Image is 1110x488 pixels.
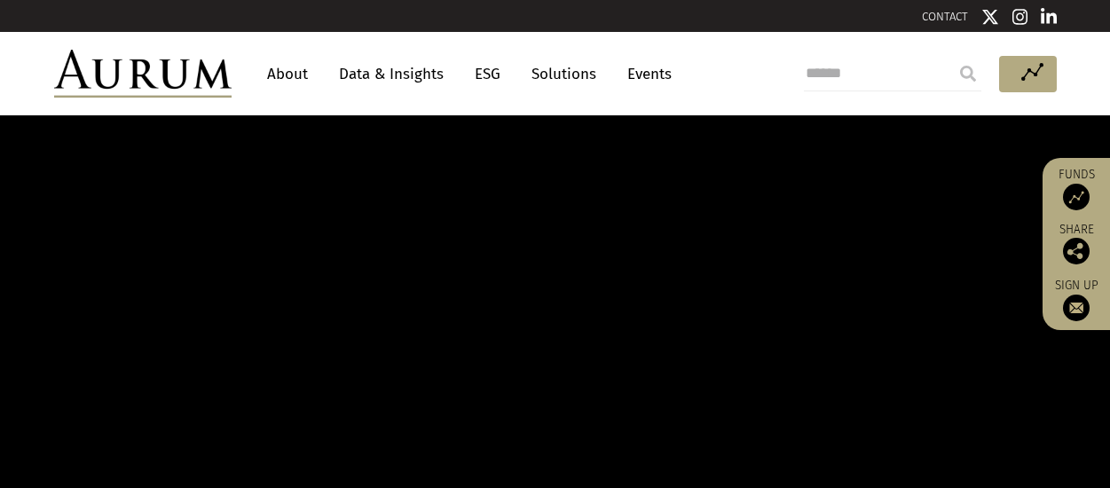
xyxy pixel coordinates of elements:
[1051,224,1101,264] div: Share
[258,58,317,91] a: About
[1041,8,1057,26] img: Linkedin icon
[523,58,605,91] a: Solutions
[950,56,986,91] input: Submit
[1063,238,1090,264] img: Share this post
[922,10,968,23] a: CONTACT
[1063,295,1090,321] img: Sign up to our newsletter
[1051,278,1101,321] a: Sign up
[1012,8,1028,26] img: Instagram icon
[1051,167,1101,210] a: Funds
[1063,184,1090,210] img: Access Funds
[330,58,453,91] a: Data & Insights
[54,50,232,98] img: Aurum
[466,58,509,91] a: ESG
[618,58,672,91] a: Events
[981,8,999,26] img: Twitter icon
